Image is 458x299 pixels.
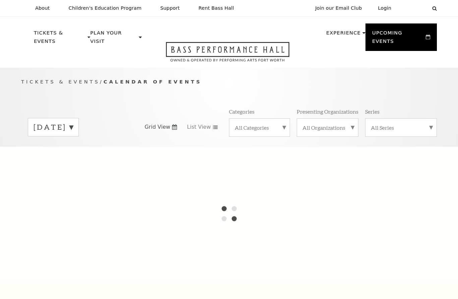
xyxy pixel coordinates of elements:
label: All Organizations [302,124,353,131]
label: [DATE] [34,122,73,132]
span: Grid View [145,123,170,131]
p: Presenting Organizations [297,108,358,115]
p: Upcoming Events [372,29,424,49]
span: Tickets & Events [21,79,100,84]
p: Children's Education Program [68,5,141,11]
p: Experience [326,29,361,41]
p: / [21,78,437,86]
span: List View [187,123,211,131]
span: Calendar of Events [104,79,202,84]
p: Tickets & Events [34,29,86,49]
p: Plan Your Visit [90,29,137,49]
p: Rent Bass Hall [198,5,234,11]
select: Select: [402,5,426,11]
label: All Categories [235,124,284,131]
p: Support [160,5,180,11]
p: Series [365,108,380,115]
p: Categories [229,108,254,115]
p: About [35,5,50,11]
label: All Series [371,124,431,131]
